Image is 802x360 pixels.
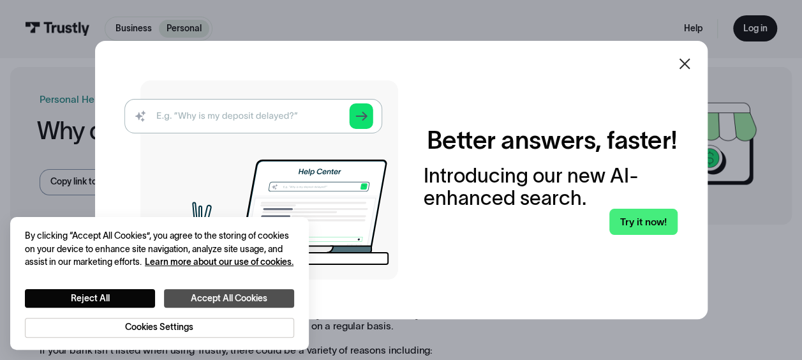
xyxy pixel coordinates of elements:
[426,125,677,155] h2: Better answers, faster!
[25,230,294,338] div: Privacy
[609,209,677,235] a: Try it now!
[25,230,294,269] div: By clicking “Accept All Cookies”, you agree to the storing of cookies on your device to enhance s...
[25,318,294,338] button: Cookies Settings
[25,289,155,308] button: Reject All
[164,289,294,308] button: Accept All Cookies
[423,165,677,209] div: Introducing our new AI-enhanced search.
[145,257,293,267] a: More information about your privacy, opens in a new tab
[10,217,309,350] div: Cookie banner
